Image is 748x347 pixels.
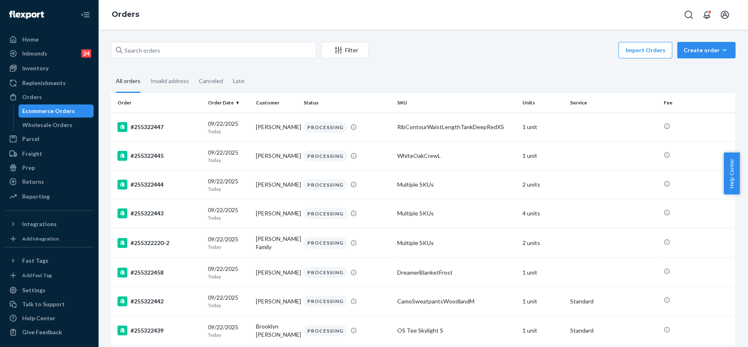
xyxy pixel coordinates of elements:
div: PROCESSING [304,267,347,278]
a: Add Fast Tag [5,271,94,280]
div: DreamerBlanketFrost [398,268,516,277]
div: Canceled [199,70,223,92]
div: Freight [22,150,42,158]
td: 4 units [519,199,567,228]
td: Multiple SKUs [394,170,519,199]
div: Invalid address [150,70,189,92]
td: [PERSON_NAME] [253,113,301,141]
div: WhiteOakCrewL [398,152,516,160]
img: Flexport logo [9,11,44,19]
div: Home [22,35,39,44]
td: Multiple SKUs [394,228,519,258]
div: PROCESSING [304,296,347,307]
td: [PERSON_NAME] Family [253,228,301,258]
p: Today [208,273,249,280]
a: Orders [5,90,94,104]
div: Integrations [22,220,57,228]
div: Reporting [22,192,50,201]
p: Today [208,302,249,309]
div: Wholesale Orders [23,121,73,129]
div: PROCESSING [304,122,347,133]
td: [PERSON_NAME] [253,287,301,316]
div: 09/22/2025 [208,294,249,309]
button: Create order [677,42,736,58]
div: Talk to Support [22,300,65,308]
div: #255322220-2 [117,238,201,248]
div: Help Center [22,314,55,322]
div: Late [233,70,244,92]
div: #255322439 [117,326,201,335]
span: Help Center [724,153,740,194]
div: Add Integration [22,235,59,242]
td: Multiple SKUs [394,199,519,228]
div: Orders [22,93,42,101]
button: Import Orders [619,42,672,58]
a: Freight [5,147,94,160]
td: Brooklyn [PERSON_NAME] [253,316,301,346]
a: Add Integration [5,234,94,244]
a: Replenishments [5,76,94,90]
th: Units [519,93,567,113]
button: Give Feedback [5,326,94,339]
div: OS Tee Skylight S [398,326,516,335]
div: 09/22/2025 [208,323,249,338]
div: Fast Tags [22,257,48,265]
a: Parcel [5,132,94,146]
div: #255322443 [117,208,201,218]
div: Prep [22,164,35,172]
td: [PERSON_NAME] [253,141,301,170]
div: 09/22/2025 [208,235,249,250]
td: 1 unit [519,287,567,316]
p: Today [208,243,249,250]
th: Service [567,93,661,113]
td: 1 unit [519,141,567,170]
div: 09/22/2025 [208,206,249,221]
div: Ecommerce Orders [23,107,75,115]
th: SKU [394,93,519,113]
div: PROCESSING [304,179,347,190]
th: Status [300,93,394,113]
p: Today [208,157,249,164]
a: Ecommerce Orders [18,104,94,118]
td: [PERSON_NAME] [253,170,301,199]
div: PROCESSING [304,325,347,336]
a: Prep [5,161,94,174]
p: Today [208,331,249,338]
a: Reporting [5,190,94,203]
div: Customer [256,99,297,106]
th: Order Date [205,93,253,113]
div: #255322447 [117,122,201,132]
p: Today [208,185,249,192]
input: Search orders [111,42,316,58]
div: #255322458 [117,268,201,278]
a: Orders [112,10,139,19]
a: Inbounds24 [5,47,94,60]
a: Returns [5,175,94,188]
a: Talk to Support [5,298,94,311]
div: CamoSweatpantsWoodlandM [398,297,516,305]
div: Inbounds [22,49,47,58]
th: Fee [661,93,736,113]
div: Create order [684,46,730,54]
td: 1 unit [519,258,567,287]
div: Inventory [22,64,48,72]
div: 09/22/2025 [208,148,249,164]
div: Filter [322,46,368,54]
a: Home [5,33,94,46]
td: [PERSON_NAME] [253,258,301,287]
div: 24 [81,49,91,58]
button: Filter [321,42,369,58]
td: 1 unit [519,316,567,346]
td: 2 units [519,170,567,199]
a: Settings [5,284,94,297]
div: PROCESSING [304,150,347,162]
div: #255322442 [117,296,201,306]
div: #255322444 [117,180,201,190]
a: Help Center [5,312,94,325]
a: Inventory [5,62,94,75]
div: All orders [116,70,140,93]
div: Parcel [22,135,39,143]
div: Replenishments [22,79,66,87]
th: Order [111,93,205,113]
button: Open account menu [717,7,733,23]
